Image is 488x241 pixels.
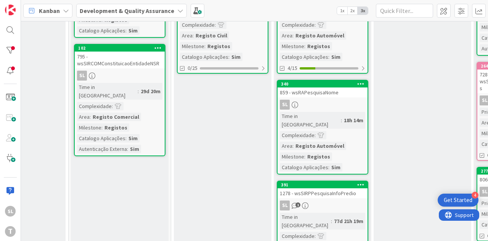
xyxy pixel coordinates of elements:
div: 859 - wsRAPesquisaNome [278,87,368,97]
div: Registo Comercial [91,113,141,121]
div: SL [280,100,290,110]
div: 29d 20m [139,87,162,95]
div: Registo Automóvel [294,142,346,150]
div: 391 [281,182,368,188]
span: : [304,42,305,50]
div: SL [75,71,165,81]
span: 3x [358,7,368,15]
div: Sim [230,53,242,61]
div: 391 [278,181,368,188]
div: Area [180,31,193,40]
div: 3911278 - wsSIRPPesquisaInfoPredio [278,181,368,198]
div: 4 [472,192,478,199]
div: 77d 21h 19m [332,217,365,225]
div: Sim [128,145,141,153]
span: 0/25 [188,64,197,72]
input: Quick Filter... [376,4,433,18]
div: Milestone [280,152,304,161]
span: : [112,102,113,110]
div: Time in [GEOGRAPHIC_DATA] [77,83,138,100]
span: : [204,42,205,50]
div: Milestone [180,42,204,50]
div: 102795 - wsSIRCOMConstituicaoEntidadeNSR [75,45,165,68]
div: Catalogo Aplicações [77,26,125,35]
span: : [90,113,91,121]
div: Sim [127,26,140,35]
div: Registo Automóvel [294,31,346,40]
div: SL [280,201,290,210]
div: Catalogo Aplicações [280,163,328,171]
span: 2x [347,7,358,15]
span: 1 [295,202,300,207]
div: Complexidade [77,102,112,110]
span: 4/15 [287,64,297,72]
div: Area [280,142,292,150]
div: Catalogo Aplicações [280,53,328,61]
span: Kanban [39,6,60,15]
span: : [304,152,305,161]
b: Development & Quality Assurance [80,7,174,15]
div: Catalogo Aplicações [77,134,125,142]
span: : [341,116,342,125]
div: Autenticação Externa [77,145,127,153]
a: 340859 - wsRAPesquisaNomeSLTime in [GEOGRAPHIC_DATA]:18h 14mComplexidade:Area:Registo AutomóvelMi... [277,80,368,175]
span: : [328,163,329,171]
div: Catalogo Aplicações [180,53,228,61]
span: : [315,21,316,29]
div: Area [77,113,90,121]
div: Complexidade [280,21,315,29]
span: : [331,217,332,225]
span: : [228,53,230,61]
div: Sim [127,134,140,142]
span: : [315,232,316,240]
span: : [193,31,194,40]
span: : [328,53,329,61]
span: : [292,142,294,150]
div: SL [278,100,368,110]
div: Open Get Started checklist, remaining modules: 4 [438,194,478,207]
span: : [125,134,127,142]
div: Registos [205,42,232,50]
span: : [315,131,316,139]
div: Complexidade [280,131,315,139]
div: Milestone [280,42,304,50]
div: SL [278,201,368,210]
div: Time in [GEOGRAPHIC_DATA] [280,112,341,129]
div: Get Started [444,196,472,204]
div: 340 [281,81,368,87]
div: 1278 - wsSIRPPesquisaInfoPredio [278,188,368,198]
div: Registos [305,152,332,161]
div: Registos [103,123,129,132]
span: : [138,87,139,95]
span: : [101,123,103,132]
div: Time in [GEOGRAPHIC_DATA] [280,213,331,230]
div: SL [77,71,87,81]
span: : [215,21,216,29]
div: Area [280,31,292,40]
div: Complexidade [180,21,215,29]
div: 102 [75,45,165,52]
div: Registos [305,42,332,50]
a: 102795 - wsSIRCOMConstituicaoEntidadeNSRSLTime in [GEOGRAPHIC_DATA]:29d 20mComplexidade:Area:Regi... [74,44,165,156]
div: Complexidade [280,232,315,240]
span: : [125,26,127,35]
div: Registo Civil [194,31,229,40]
div: 340859 - wsRAPesquisaNome [278,81,368,97]
div: 18h 14m [342,116,365,125]
div: Sim [329,163,342,171]
span: : [127,145,128,153]
div: Milestone [77,123,101,132]
span: Support [16,1,35,10]
span: 1x [337,7,347,15]
span: : [292,31,294,40]
div: Sim [329,53,342,61]
div: 340 [278,81,368,87]
div: SL [5,206,16,217]
img: Visit kanbanzone.com [5,5,16,15]
div: T [5,226,16,237]
div: 795 - wsSIRCOMConstituicaoEntidadeNSR [75,52,165,68]
div: 102 [78,45,165,51]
